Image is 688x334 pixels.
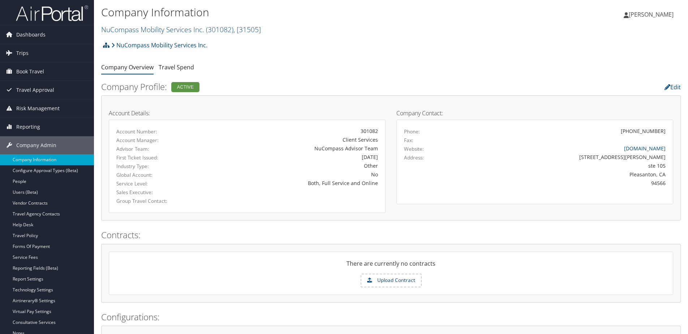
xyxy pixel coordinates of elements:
[361,274,421,287] label: Upload Contract
[206,25,233,34] span: ( 301082 )
[101,63,154,71] a: Company Overview
[233,25,261,34] span: , [ 31505 ]
[472,153,666,161] div: [STREET_ADDRESS][PERSON_NAME]
[404,137,413,144] label: Fax:
[472,171,666,178] div: Pleasanton, CA
[472,162,666,170] div: ste 105
[624,145,666,152] a: [DOMAIN_NAME]
[116,189,196,196] label: Sales Executive:
[109,110,386,116] h4: Account Details:
[116,171,196,179] label: Global Account:
[116,163,196,170] label: Industry Type:
[116,154,196,161] label: First Ticket Issued:
[111,38,207,52] a: NuCompass Mobility Services Inc.
[207,145,378,152] div: NuCompass Advisor Team
[101,81,484,93] h2: Company Profile:
[116,145,196,153] label: Advisor Team:
[116,197,196,205] label: Group Travel Contact:
[665,83,681,91] a: Edit
[16,136,56,154] span: Company Admin
[207,171,378,178] div: No
[207,136,378,144] div: Client Services
[207,153,378,161] div: [DATE]
[472,179,666,187] div: 94566
[159,63,194,71] a: Travel Spend
[116,180,196,187] label: Service Level:
[101,5,487,20] h1: Company Information
[624,4,681,25] a: [PERSON_NAME]
[207,179,378,187] div: Both, Full Service and Online
[109,259,673,274] div: There are currently no contracts
[404,145,424,153] label: Website:
[629,10,674,18] span: [PERSON_NAME]
[16,118,40,136] span: Reporting
[116,137,196,144] label: Account Manager:
[207,162,378,170] div: Other
[171,82,199,92] div: Active
[404,154,424,161] label: Address:
[16,26,46,44] span: Dashboards
[396,110,673,116] h4: Company Contact:
[101,25,261,34] a: NuCompass Mobility Services Inc.
[16,81,54,99] span: Travel Approval
[16,44,29,62] span: Trips
[101,311,681,323] h2: Configurations:
[621,127,666,135] div: [PHONE_NUMBER]
[16,5,88,22] img: airportal-logo.png
[207,127,378,135] div: 301082
[116,128,196,135] label: Account Number:
[16,99,60,117] span: Risk Management
[16,63,44,81] span: Book Travel
[404,128,420,135] label: Phone:
[101,229,681,241] h2: Contracts:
